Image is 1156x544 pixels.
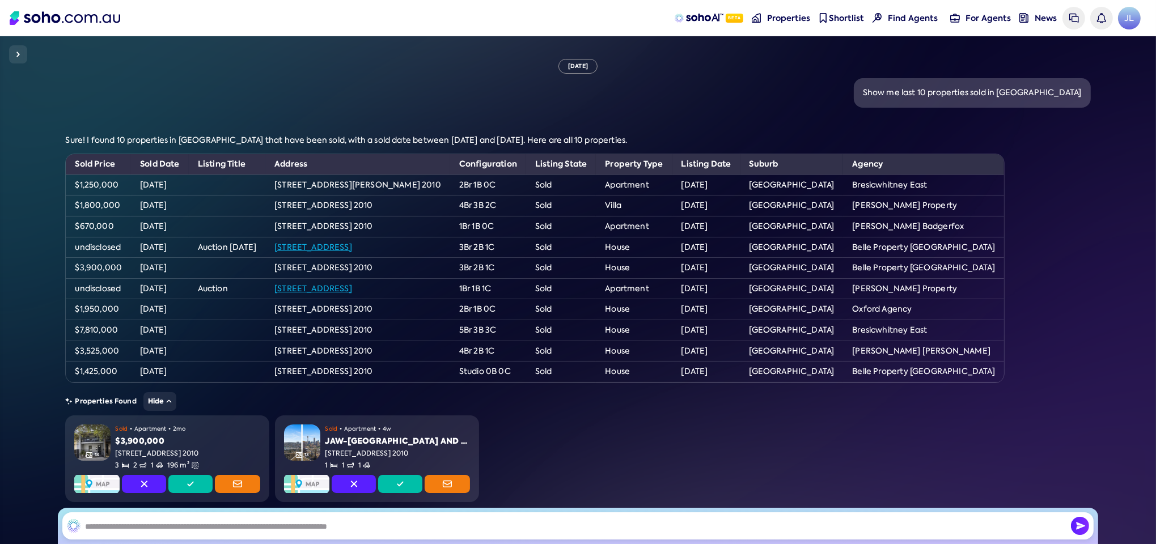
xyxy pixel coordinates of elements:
[863,87,1082,99] div: Show me last 10 properties sold in [GEOGRAPHIC_DATA]
[65,415,269,502] a: PropertyGallery Icon13Sold•Apartment•2mo$3,900,000[STREET_ADDRESS] 20103Bedrooms2Bathrooms1Carspo...
[450,175,526,195] td: 2Br 1B 0C
[740,175,844,195] td: [GEOGRAPHIC_DATA]
[325,424,337,433] span: Sold
[1096,13,1106,23] img: bell icon
[189,154,265,175] th: Listing Title
[873,13,882,23] img: Find agents icon
[74,475,120,493] img: Map
[526,341,596,362] td: Sold
[168,424,171,433] span: •
[672,216,740,237] td: [DATE]
[740,320,844,341] td: [GEOGRAPHIC_DATA]
[363,462,370,469] img: Carspots
[173,424,185,433] span: 2mo
[596,258,672,279] td: House
[1062,7,1085,29] a: Messages
[596,341,672,362] td: House
[740,341,844,362] td: [GEOGRAPHIC_DATA]
[1019,13,1029,23] img: news-nav icon
[156,462,163,469] img: Carspots
[818,13,828,23] img: shortlist-nav icon
[843,278,1003,299] td: [PERSON_NAME] Property
[767,12,810,24] span: Properties
[596,154,672,175] th: Property Type
[115,436,260,447] div: $3,900,000
[67,519,81,533] img: SohoAI logo black
[131,195,189,216] td: [DATE]
[888,12,938,24] span: Find Agents
[950,13,960,23] img: for-agents-nav icon
[143,392,177,411] button: Hide
[450,154,526,175] th: Configuration
[672,175,740,195] td: [DATE]
[526,278,596,299] td: Sold
[130,424,132,433] span: •
[189,278,265,299] td: Auction
[450,341,526,362] td: 4Br 2B 1C
[526,195,596,216] td: Sold
[843,362,1003,382] td: Belle Property [GEOGRAPHIC_DATA]
[843,154,1003,175] th: Agency
[325,449,470,458] div: [STREET_ADDRESS] 2010
[966,12,1011,24] span: For Agents
[740,237,844,258] td: [GEOGRAPHIC_DATA]
[596,175,672,195] td: Apartment
[342,461,354,470] span: 1
[325,436,470,447] div: JAW-[GEOGRAPHIC_DATA] AND CITY VIEWS FROM THE RESORT-LIKE 'ELAN'
[131,278,189,299] td: [DATE]
[95,452,99,458] span: 13
[672,154,740,175] th: Listing Date
[66,175,131,195] td: $1,250,000
[131,175,189,195] td: [DATE]
[829,12,864,24] span: Shortlist
[284,424,320,461] img: Property
[167,461,189,470] span: 196 m²
[265,216,450,237] td: [STREET_ADDRESS] 2010
[843,258,1003,279] td: Belle Property [GEOGRAPHIC_DATA]
[131,216,189,237] td: [DATE]
[131,341,189,362] td: [DATE]
[265,175,450,195] td: [STREET_ADDRESS][PERSON_NAME] 2010
[843,320,1003,341] td: Bresicwhitney East
[344,424,376,433] span: Apartment
[526,320,596,341] td: Sold
[740,362,844,382] td: [GEOGRAPHIC_DATA]
[675,14,723,23] img: sohoAI logo
[526,154,596,175] th: Listing State
[139,462,146,469] img: Bathrooms
[66,237,131,258] td: undisclosed
[526,362,596,382] td: Sold
[740,195,844,216] td: [GEOGRAPHIC_DATA]
[378,424,380,433] span: •
[265,341,450,362] td: [STREET_ADDRESS] 2010
[450,258,526,279] td: 3Br 2B 1C
[1118,7,1141,29] span: Avatar of Jonathan Lui
[115,461,128,470] span: 3
[526,299,596,320] td: Sold
[450,237,526,258] td: 3Br 2B 1C
[672,278,740,299] td: [DATE]
[450,362,526,382] td: Studio 0B 0C
[1071,517,1089,535] img: Send icon
[596,195,672,216] td: Villa
[340,424,342,433] span: •
[115,449,260,458] div: [STREET_ADDRESS] 2010
[843,341,1003,362] td: [PERSON_NAME] [PERSON_NAME]
[672,195,740,216] td: [DATE]
[274,283,352,294] a: [STREET_ADDRESS]
[11,48,25,61] img: Sidebar toggle icon
[526,216,596,237] td: Sold
[131,154,189,175] th: Sold Date
[672,341,740,362] td: [DATE]
[265,154,450,175] th: Address
[843,299,1003,320] td: Oxford Agency
[304,452,309,458] span: 13
[65,392,1090,411] div: Properties Found
[558,59,598,74] div: [DATE]
[325,461,337,470] span: 1
[347,462,354,469] img: Bathrooms
[331,462,337,469] img: Bedrooms
[131,362,189,382] td: [DATE]
[450,195,526,216] td: 4Br 3B 2C
[596,216,672,237] td: Apartment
